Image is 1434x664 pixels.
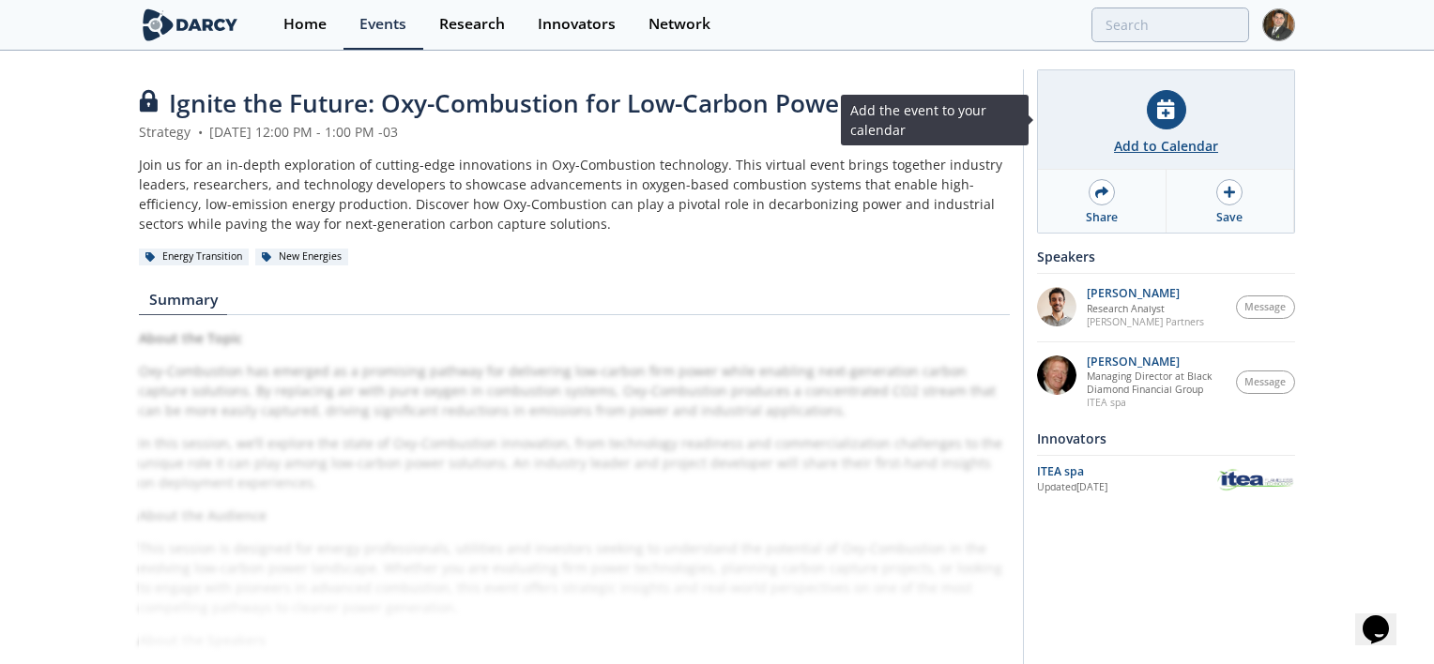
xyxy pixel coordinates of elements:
button: Message [1236,370,1296,394]
iframe: chat widget [1355,589,1415,645]
img: 5c882eca-8b14-43be-9dc2-518e113e9a37 [1037,355,1076,395]
div: Research [439,17,505,32]
div: Join us for an in-depth exploration of cutting-edge innovations in Oxy-Combustion technology. Thi... [139,155,1010,234]
div: Strategy [DATE] 12:00 PM - 1:00 PM -03 [139,122,1010,142]
span: • [194,123,206,141]
img: ITEA spa [1216,466,1295,493]
div: Share [1086,209,1118,226]
div: Save [1216,209,1243,226]
div: Network [648,17,710,32]
img: logo-wide.svg [139,8,241,41]
div: Add to Calendar [1114,136,1218,156]
div: Home [283,17,327,32]
div: Updated [DATE] [1037,480,1216,495]
div: Speakers [1037,240,1295,273]
p: [PERSON_NAME] [1087,355,1227,369]
a: Summary [139,293,227,315]
div: ITEA spa [1037,463,1216,480]
p: Managing Director at Black Diamond Financial Group [1087,370,1227,396]
p: [PERSON_NAME] [1087,287,1204,300]
input: Advanced Search [1091,8,1249,42]
p: [PERSON_NAME] Partners [1087,315,1204,328]
p: Research Analyst [1087,302,1204,315]
span: Message [1244,375,1286,390]
div: Innovators [1037,422,1295,455]
div: Innovators [538,17,616,32]
div: Events [359,17,406,32]
div: Energy Transition [139,249,249,265]
img: Profile [1262,8,1295,41]
div: New Energies [255,249,348,265]
img: e78dc165-e339-43be-b819-6f39ce58aec6 [1037,287,1076,326]
a: ITEA spa Updated[DATE] ITEA spa [1037,462,1295,495]
button: Message [1236,295,1296,319]
span: Ignite the Future: Oxy-Combustion for Low-Carbon Power [169,86,849,120]
span: Message [1244,300,1286,315]
p: ITEA spa [1087,396,1227,409]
